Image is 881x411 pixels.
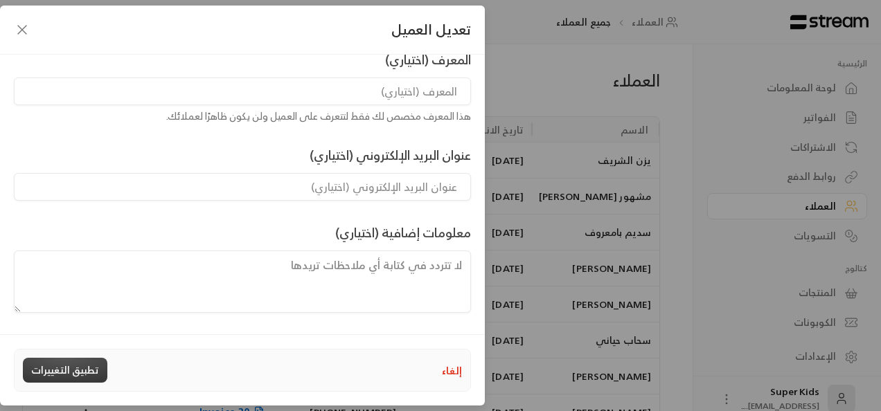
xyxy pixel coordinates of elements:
label: عنوان البريد الإلكتروني (اختياري) [310,145,471,165]
button: تطبيق التغييرات [23,358,107,383]
div: هذا المعرف مخصص لك فقط لتتعرف على العميل ولن يكون ظاهرًا لعملائك. [14,109,471,123]
span: تعديل العميل [391,19,471,40]
label: معلومات إضافية (اختياري) [335,223,471,242]
input: عنوان البريد الإلكتروني (اختياري) [14,173,471,201]
label: المعرف (اختياري) [385,50,471,69]
input: المعرف (اختياري) [14,77,471,105]
button: إلغاء [442,363,462,378]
